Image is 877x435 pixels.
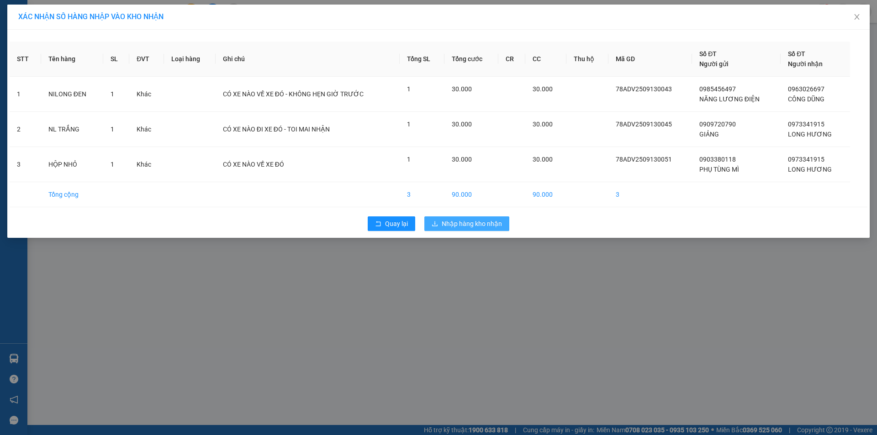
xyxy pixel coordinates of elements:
[616,121,672,128] span: 78ADV2509130045
[129,77,164,112] td: Khác
[129,147,164,182] td: Khác
[41,147,104,182] td: HỘP NHỎ
[616,85,672,93] span: 78ADV2509130043
[699,131,719,138] span: GIẢNG
[525,42,566,77] th: CC
[216,42,400,77] th: Ghi chú
[699,156,736,163] span: 0903380118
[129,112,164,147] td: Khác
[223,161,284,168] span: CÓ XE NÀO VỀ XE ĐÓ
[10,147,41,182] td: 3
[400,42,444,77] th: Tổng SL
[164,42,216,77] th: Loại hàng
[368,216,415,231] button: rollbackQuay lại
[223,90,364,98] span: CÓ XE NÀO VỀ XE ĐÓ - KHÔNG HẸN GIỜ TRƯỚC
[407,85,411,93] span: 1
[788,95,824,103] span: CÔNG DŨNG
[444,182,498,207] td: 90.000
[41,42,104,77] th: Tên hàng
[788,60,823,68] span: Người nhận
[788,156,824,163] span: 0973341915
[41,182,104,207] td: Tổng cộng
[525,182,566,207] td: 90.000
[10,42,41,77] th: STT
[533,85,553,93] span: 30.000
[111,126,114,133] span: 1
[699,85,736,93] span: 0985456497
[41,112,104,147] td: NL TRẮNG
[533,121,553,128] span: 30.000
[432,220,438,228] span: download
[616,156,672,163] span: 78ADV2509130051
[699,60,729,68] span: Người gửi
[853,13,861,21] span: close
[608,182,692,207] td: 3
[10,77,41,112] td: 1
[385,219,408,229] span: Quay lại
[788,166,832,173] span: LONG HƯƠNG
[400,182,444,207] td: 3
[699,50,717,58] span: Số ĐT
[444,42,498,77] th: Tổng cước
[788,50,805,58] span: Số ĐT
[424,216,509,231] button: downloadNhập hàng kho nhận
[111,161,114,168] span: 1
[223,126,330,133] span: CÓ XE NÀO ĐI XE ĐÓ - TOI MAI NHẬN
[111,90,114,98] span: 1
[103,42,129,77] th: SL
[41,77,104,112] td: NILONG ĐEN
[452,156,472,163] span: 30.000
[566,42,608,77] th: Thu hộ
[533,156,553,163] span: 30.000
[407,156,411,163] span: 1
[699,166,739,173] span: PHỤ TÙNG MÌ
[452,85,472,93] span: 30.000
[407,121,411,128] span: 1
[452,121,472,128] span: 30.000
[699,121,736,128] span: 0909720790
[498,42,525,77] th: CR
[788,121,824,128] span: 0973341915
[608,42,692,77] th: Mã GD
[699,95,759,103] span: NĂNG LƯƠNG ĐIỆN
[844,5,870,30] button: Close
[18,12,164,21] span: XÁC NHẬN SỐ HÀNG NHẬP VÀO KHO NHẬN
[788,131,832,138] span: LONG HƯƠNG
[375,220,381,228] span: rollback
[442,219,502,229] span: Nhập hàng kho nhận
[129,42,164,77] th: ĐVT
[788,85,824,93] span: 0963026697
[10,112,41,147] td: 2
